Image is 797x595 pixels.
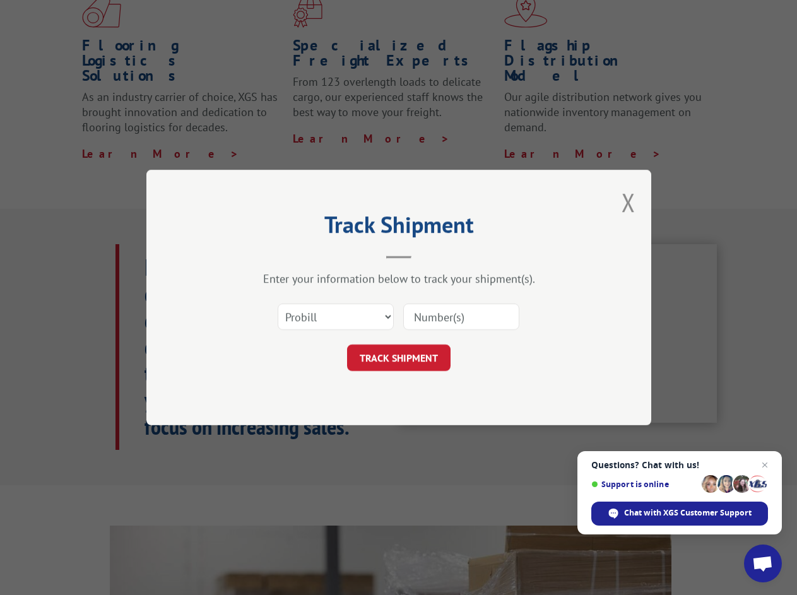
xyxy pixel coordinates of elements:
span: Support is online [591,480,697,489]
h2: Track Shipment [210,216,588,240]
div: Enter your information below to track your shipment(s). [210,271,588,286]
a: Open chat [744,545,782,582]
span: Chat with XGS Customer Support [591,502,768,526]
button: Close modal [622,186,635,219]
button: TRACK SHIPMENT [347,345,451,371]
span: Chat with XGS Customer Support [624,507,752,519]
input: Number(s) [403,303,519,330]
span: Questions? Chat with us! [591,460,768,470]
